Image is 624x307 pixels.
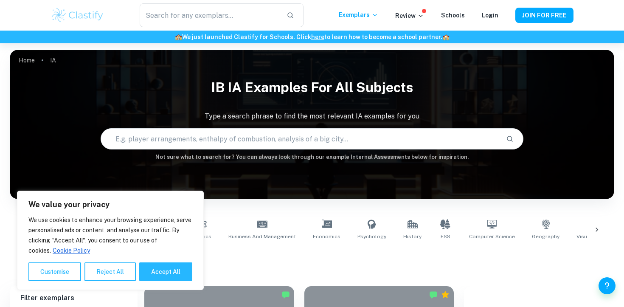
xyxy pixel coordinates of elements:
button: Search [503,132,517,146]
button: Reject All [84,262,136,281]
span: Computer Science [469,233,515,240]
h1: IB IA examples for all subjects [10,74,614,101]
a: Login [482,12,498,19]
img: Marked [281,290,290,299]
h6: We just launched Clastify for Schools. Click to learn how to become a school partner. [2,32,622,42]
p: Exemplars [339,10,378,20]
button: Help and Feedback [599,277,616,294]
a: Cookie Policy [52,247,90,254]
img: Marked [429,290,438,299]
p: Type a search phrase to find the most relevant IA examples for you [10,111,614,121]
span: Geography [532,233,559,240]
p: IA [50,56,56,65]
span: History [403,233,422,240]
div: Premium [441,290,450,299]
a: Home [19,54,35,66]
input: Search for any exemplars... [140,3,280,27]
button: JOIN FOR FREE [515,8,573,23]
span: 🏫 [442,34,450,40]
span: ESS [441,233,450,240]
button: Customise [28,262,81,281]
span: Economics [313,233,340,240]
h6: Not sure what to search for? You can always look through our example Internal Assessments below f... [10,153,614,161]
a: Schools [441,12,465,19]
button: Accept All [139,262,192,281]
p: Review [395,11,424,20]
img: Clastify logo [51,7,104,24]
a: here [311,34,324,40]
span: Business and Management [228,233,296,240]
span: Psychology [357,233,386,240]
span: 🏫 [175,34,182,40]
div: We value your privacy [17,191,204,290]
p: We use cookies to enhance your browsing experience, serve personalised ads or content, and analys... [28,215,192,256]
input: E.g. player arrangements, enthalpy of combustion, analysis of a big city... [101,127,499,151]
p: We value your privacy [28,200,192,210]
h1: All IA Examples [40,251,584,266]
